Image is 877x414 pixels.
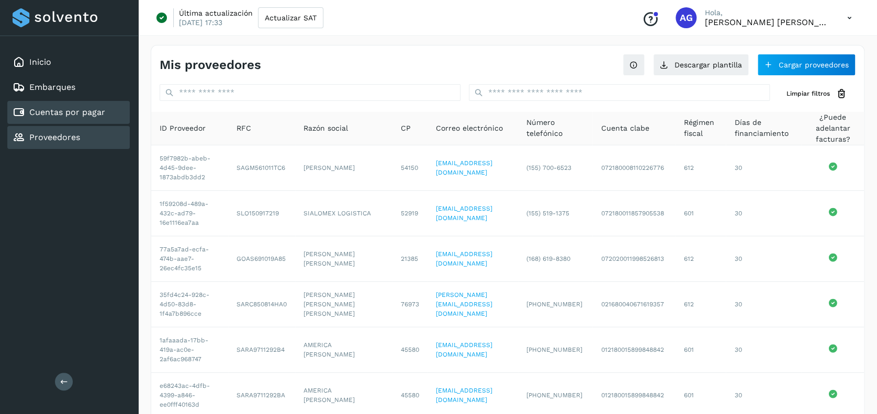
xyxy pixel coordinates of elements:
button: Cargar proveedores [757,54,856,76]
a: Inicio [29,57,51,67]
span: (155) 519-1375 [526,210,569,217]
div: Cuentas por pagar [7,101,130,124]
span: ¿Puede adelantar facturas? [810,112,856,145]
a: [PERSON_NAME][EMAIL_ADDRESS][DOMAIN_NAME] [436,291,492,317]
a: Embarques [29,82,75,92]
td: SLO150917219 [228,191,295,236]
td: 54150 [392,145,428,191]
span: RFC [237,123,251,134]
h4: Mis proveedores [160,57,261,73]
td: GOAS691019A85 [228,236,295,282]
td: 072020011998526813 [592,236,675,282]
td: 072180008110226776 [592,145,675,191]
span: ID Proveedor [160,123,206,134]
span: Limpiar filtros [786,89,830,98]
span: [PHONE_NUMBER] [526,392,582,399]
span: Régimen fiscal [683,117,717,139]
td: 30 [726,282,801,327]
td: SARA9711292B4 [228,327,295,373]
td: 021680040671619357 [592,282,675,327]
span: Razón social [303,123,348,134]
p: Última actualización [179,8,253,18]
td: SAGM561011TC6 [228,145,295,191]
td: [PERSON_NAME] [295,145,392,191]
td: 77a5a7ad-ecfa-474b-aae7-26ec4fc35e15 [151,236,228,282]
td: 45580 [392,327,428,373]
td: SIALOMEX LOGISTICA [295,191,392,236]
td: 601 [675,327,726,373]
button: Actualizar SAT [258,7,323,28]
span: Actualizar SAT [265,14,317,21]
td: 601 [675,191,726,236]
div: Proveedores [7,126,130,149]
td: 30 [726,191,801,236]
span: [PHONE_NUMBER] [526,301,582,308]
a: Proveedores [29,132,80,142]
a: Cuentas por pagar [29,107,105,117]
td: 30 [726,327,801,373]
td: 612 [675,282,726,327]
button: Limpiar filtros [778,84,856,103]
a: [EMAIL_ADDRESS][DOMAIN_NAME] [436,205,492,222]
p: [DATE] 17:33 [179,18,222,27]
td: 35fd4c24-928c-4d50-83d8-1f4a7b896cce [151,282,228,327]
td: 012180015899848842 [592,327,675,373]
span: [PHONE_NUMBER] [526,346,582,353]
td: 612 [675,236,726,282]
td: 1f59208d-489a-432c-ad79-16e1116ea7aa [151,191,228,236]
td: [PERSON_NAME] [PERSON_NAME] [295,236,392,282]
span: Días de financiamiento [734,117,793,139]
td: 612 [675,145,726,191]
a: [EMAIL_ADDRESS][DOMAIN_NAME] [436,159,492,176]
td: 59f7982b-abeb-4d45-9dee-1873abdb3dd2 [151,145,228,191]
td: [PERSON_NAME] [PERSON_NAME] [PERSON_NAME] [295,282,392,327]
span: (168) 619-8380 [526,255,570,262]
td: SARC850814HA0 [228,282,295,327]
span: Cuenta clabe [601,123,649,134]
span: CP [401,123,411,134]
td: 072180011857905538 [592,191,675,236]
td: 30 [726,236,801,282]
p: Abigail Gonzalez Leon [705,17,830,27]
td: 21385 [392,236,428,282]
span: (155) 700-6523 [526,164,571,171]
a: [EMAIL_ADDRESS][DOMAIN_NAME] [436,250,492,267]
td: 1afaaada-17bb-419a-ac0e-2af6ac968747 [151,327,228,373]
span: Número telefónico [526,117,584,139]
a: [EMAIL_ADDRESS][DOMAIN_NAME] [436,387,492,404]
span: Correo electrónico [436,123,503,134]
div: Embarques [7,76,130,99]
a: [EMAIL_ADDRESS][DOMAIN_NAME] [436,341,492,358]
td: 76973 [392,282,428,327]
td: 52919 [392,191,428,236]
p: Hola, [705,8,830,17]
td: 30 [726,145,801,191]
td: AMERICA [PERSON_NAME] [295,327,392,373]
div: Inicio [7,51,130,74]
button: Descargar plantilla [653,54,749,76]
